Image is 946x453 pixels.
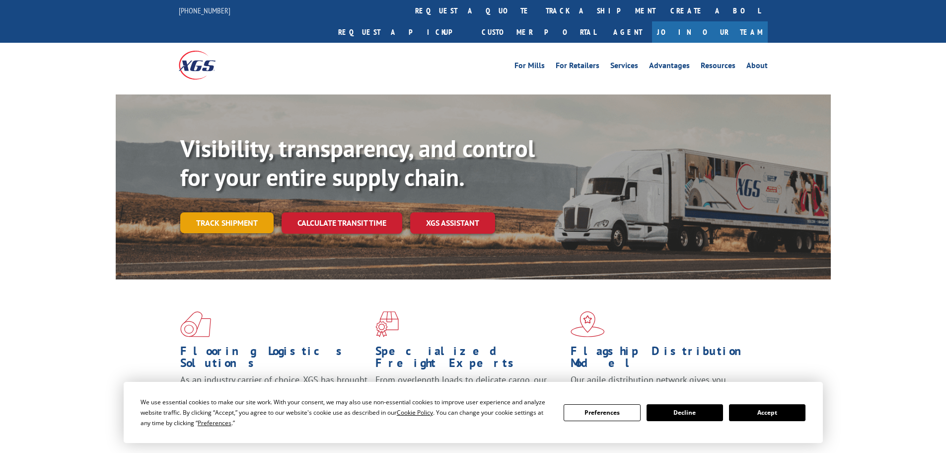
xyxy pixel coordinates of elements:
[397,408,433,417] span: Cookie Policy
[141,397,552,428] div: We use essential cookies to make our site work. With your consent, we may also use non-essential ...
[180,374,367,409] span: As an industry carrier of choice, XGS has brought innovation and dedication to flooring logistics...
[729,404,805,421] button: Accept
[556,62,599,73] a: For Retailers
[474,21,603,43] a: Customer Portal
[375,345,563,374] h1: Specialized Freight Experts
[180,345,368,374] h1: Flooring Logistics Solutions
[652,21,768,43] a: Join Our Team
[514,62,545,73] a: For Mills
[571,311,605,337] img: xgs-icon-flagship-distribution-model-red
[746,62,768,73] a: About
[610,62,638,73] a: Services
[603,21,652,43] a: Agent
[180,212,274,233] a: Track shipment
[375,374,563,418] p: From overlength loads to delicate cargo, our experienced staff knows the best way to move your fr...
[571,345,758,374] h1: Flagship Distribution Model
[331,21,474,43] a: Request a pickup
[179,5,230,15] a: [PHONE_NUMBER]
[375,311,399,337] img: xgs-icon-focused-on-flooring-red
[647,404,723,421] button: Decline
[410,212,495,234] a: XGS ASSISTANT
[282,212,402,234] a: Calculate transit time
[649,62,690,73] a: Advantages
[180,133,535,192] b: Visibility, transparency, and control for your entire supply chain.
[198,419,231,427] span: Preferences
[180,311,211,337] img: xgs-icon-total-supply-chain-intelligence-red
[571,374,753,397] span: Our agile distribution network gives you nationwide inventory management on demand.
[564,404,640,421] button: Preferences
[124,382,823,443] div: Cookie Consent Prompt
[701,62,735,73] a: Resources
